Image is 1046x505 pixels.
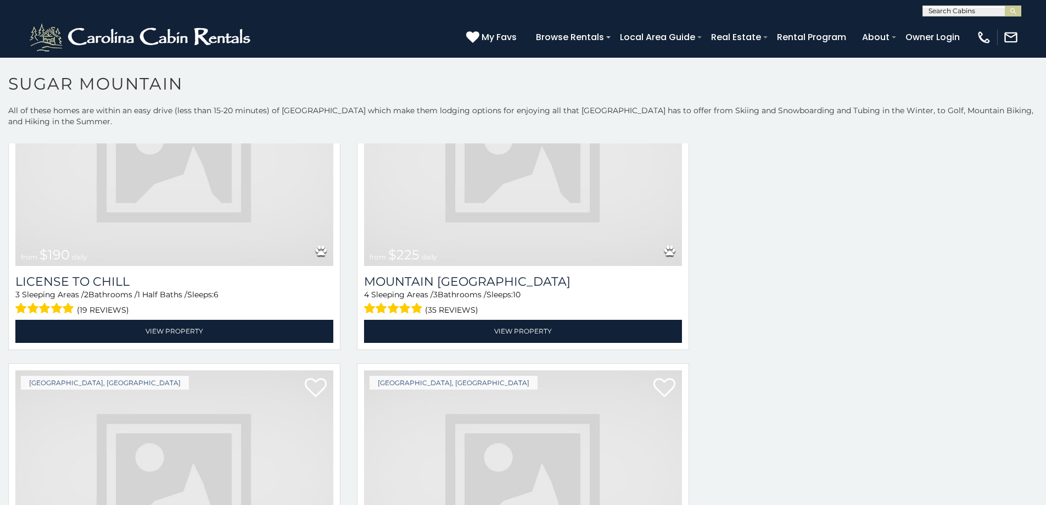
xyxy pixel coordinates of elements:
[388,247,419,263] span: $225
[84,290,88,299] span: 2
[370,253,386,261] span: from
[15,320,333,342] a: View Property
[15,290,20,299] span: 3
[21,253,37,261] span: from
[364,274,682,289] a: Mountain [GEOGRAPHIC_DATA]
[370,376,538,390] a: [GEOGRAPHIC_DATA], [GEOGRAPHIC_DATA]
[422,253,437,261] span: daily
[364,274,682,289] h3: Mountain Skye Lodge
[40,247,70,263] span: $190
[15,274,333,289] a: License to Chill
[530,27,609,47] a: Browse Rentals
[425,303,478,317] span: (35 reviews)
[15,53,333,267] a: from $190 daily
[364,53,682,267] a: from $225 daily
[614,27,701,47] a: Local Area Guide
[482,30,517,44] span: My Favs
[771,27,852,47] a: Rental Program
[137,290,187,299] span: 1 Half Baths /
[15,53,333,267] img: dummy-image.jpg
[364,290,369,299] span: 4
[900,27,965,47] a: Owner Login
[72,253,87,261] span: daily
[706,27,767,47] a: Real Estate
[513,290,521,299] span: 10
[77,303,129,317] span: (19 reviews)
[364,320,682,342] a: View Property
[1003,30,1019,45] img: mail-regular-white.png
[976,30,992,45] img: phone-regular-white.png
[466,30,519,45] a: My Favs
[15,289,333,317] div: Sleeping Areas / Bathrooms / Sleeps:
[364,289,682,317] div: Sleeping Areas / Bathrooms / Sleeps:
[857,27,895,47] a: About
[433,290,438,299] span: 3
[364,53,682,267] img: dummy-image.jpg
[27,21,255,54] img: White-1-2.png
[305,377,327,400] a: Add to favorites
[653,377,675,400] a: Add to favorites
[21,376,189,390] a: [GEOGRAPHIC_DATA], [GEOGRAPHIC_DATA]
[214,290,219,299] span: 6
